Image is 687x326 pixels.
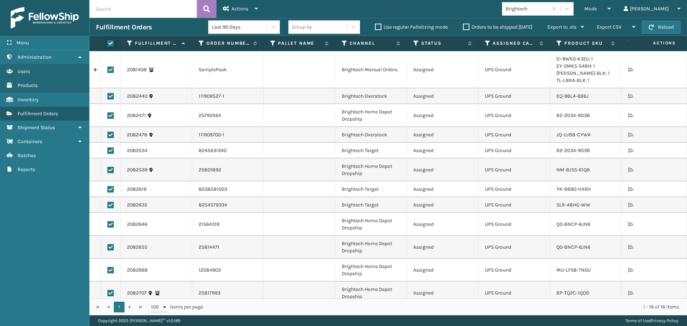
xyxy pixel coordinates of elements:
td: Brightech Home Depot Dropship [335,159,407,181]
td: UPS Ground [478,159,550,181]
td: Brightech Target [335,197,407,213]
a: Q0-BNCP-6JN6 [556,244,590,250]
a: Terms of Use [625,318,650,323]
a: JQ-UJB8-CYWK [556,132,591,138]
td: Brightech Home Depot Dropship [335,259,407,282]
a: 2082471 [127,112,146,119]
div: Brightech [506,5,548,13]
td: 111909700-1 [192,127,264,143]
a: Q0-BNCP-6JN6 [556,221,590,227]
td: Brightech Overstock [335,88,407,104]
img: logo [11,7,79,29]
td: UPS Ground [478,197,550,213]
span: Menu [16,40,29,46]
td: Brightech Target [335,181,407,197]
td: UPS Ground [478,143,550,159]
td: Assigned [407,104,478,127]
a: 2082668 [127,267,148,274]
label: Status [421,40,464,47]
label: Orders to be shipped [DATE] [463,24,532,30]
span: Administration [18,54,52,60]
label: Use regular Palletizing mode [375,24,448,30]
button: Reload [642,21,681,34]
td: 12584903 [192,259,264,282]
td: Brightech Home Depot Dropship [335,104,407,127]
label: Product SKU [564,40,608,47]
label: Pallet Name [278,40,321,47]
td: UPS Ground [478,236,550,259]
a: BP-TQ2C-1QOD [556,290,589,296]
td: UPS Ground [478,127,550,143]
span: Mode [584,6,597,12]
span: items per page [151,302,203,312]
a: B2-2D3A-9D3B [556,112,590,118]
h3: Fulfillment Orders [96,23,152,31]
td: 25817993 [192,282,264,305]
td: UPS Ground [478,213,550,236]
span: Actions [630,37,680,49]
a: [PERSON_NAME]-BLK: 1 [556,70,610,76]
td: UPS Ground [478,181,550,197]
td: Assigned [407,236,478,259]
td: Assigned [407,197,478,213]
td: UPS Ground [478,104,550,127]
a: MU-LFS8-TN0U [556,267,591,273]
td: Assigned [407,159,478,181]
div: | [625,315,678,326]
span: Fulfillment Orders [18,111,58,117]
td: 21564319 [192,213,264,236]
td: Assigned [407,127,478,143]
a: 2082539 [127,166,147,174]
span: Export to .xls [547,24,576,30]
a: EI-9WE0-K3DJ: 1 [556,56,593,62]
a: 2082707 [127,289,147,297]
td: SamplePeak [192,51,264,88]
a: 2081408 [127,66,147,73]
span: Containers [18,138,42,145]
td: Assigned [407,51,478,88]
a: 2082534 [127,147,147,154]
td: Brightech Overstock [335,127,407,143]
span: Reports [18,166,35,172]
span: Inventory [18,97,39,103]
td: 25801892 [192,159,264,181]
a: EY-5MK5-54BH: 1 [556,63,595,69]
td: 8254579334 [192,197,264,213]
a: 2082440 [127,93,147,100]
td: Assigned [407,181,478,197]
a: TL-LBRA-BLK: 1 [556,77,590,83]
label: Channel [350,40,393,47]
a: 2082619 [127,186,146,193]
td: 8238581003 [192,181,264,197]
label: Assigned Carrier Service [493,40,536,47]
td: 8245631340 [192,143,264,159]
span: Shipment Status [18,125,55,131]
span: 100 [151,303,162,311]
a: YK-B69O-HX6H [556,186,591,192]
a: 2082635 [127,201,147,209]
td: Assigned [407,259,478,282]
label: Order Number [206,40,250,47]
td: Brightech Home Depot Dropship [335,236,407,259]
p: Copyright 2023 [PERSON_NAME]™ v 1.0.189 [98,315,180,326]
div: 1 - 16 of 16 items [213,303,679,311]
td: Brightech Home Depot Dropship [335,213,407,236]
div: Group by [292,23,312,31]
td: Brightech Manual Orders [335,51,407,88]
span: Export CSV [597,24,622,30]
td: Assigned [407,88,478,104]
td: 111909527-1 [192,88,264,104]
td: 25814471 [192,236,264,259]
a: 2082646 [127,221,147,228]
a: Privacy Policy [651,318,678,323]
a: SLR-48HG-WW [556,202,590,208]
td: Assigned [407,143,478,159]
div: Last 90 Days [212,23,267,31]
td: Assigned [407,213,478,236]
a: 2082478 [127,131,147,138]
span: Products [18,82,38,88]
td: UPS Ground [478,88,550,104]
a: 1 [114,302,125,312]
td: Assigned [407,282,478,305]
a: EQ-9BL4-6B6J [556,93,589,99]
